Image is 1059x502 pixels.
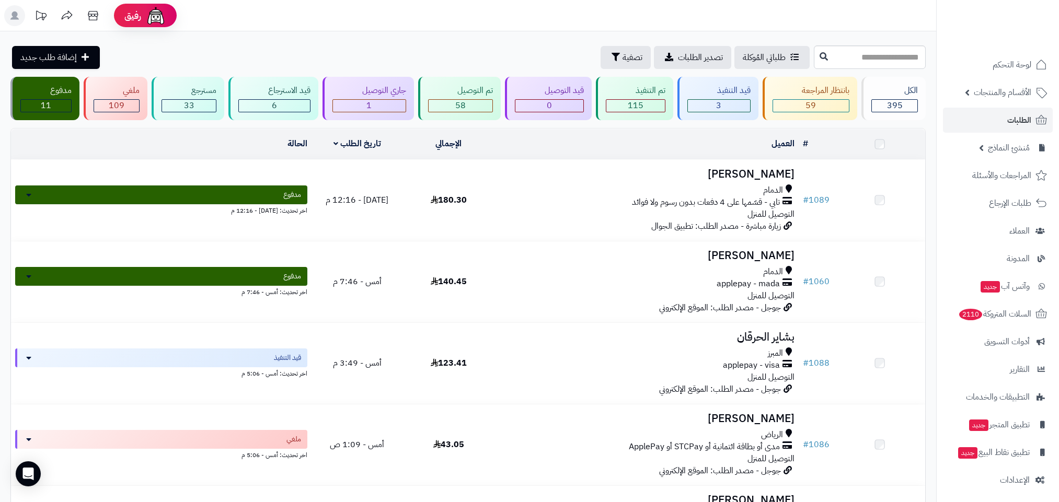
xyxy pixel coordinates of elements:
span: الأقسام والمنتجات [974,85,1031,100]
div: بانتظار المراجعة [773,85,850,97]
span: 6 [272,99,277,112]
a: الطلبات [943,108,1053,133]
div: الكل [871,85,918,97]
div: اخر تحديث: أمس - 5:06 م [15,367,307,378]
div: قيد التوصيل [515,85,584,97]
a: تطبيق نقاط البيعجديد [943,440,1053,465]
div: مسترجع [162,85,216,97]
a: الإعدادات [943,468,1053,493]
span: أمس - 7:46 م [333,275,382,288]
div: اخر تحديث: أمس - 5:06 م [15,449,307,460]
span: مدفوع [283,190,301,200]
span: مدفوع [283,271,301,282]
span: 115 [628,99,643,112]
span: التقارير [1010,362,1030,377]
span: الإعدادات [1000,473,1030,487]
h3: بشاير الحرقان [499,331,795,343]
span: 0 [547,99,552,112]
span: 395 [887,99,903,112]
a: قيد الاسترجاع 6 [226,77,320,120]
span: العملاء [1009,224,1030,238]
div: 3 [688,100,750,112]
a: تم التنفيذ 115 [594,77,675,120]
span: التوصيل للمنزل [747,208,795,220]
span: المبرز [768,347,783,359]
div: 11 [21,100,71,112]
a: قيد التنفيذ 3 [675,77,761,120]
span: مُنشئ النماذج [988,141,1030,155]
span: السلات المتروكة [958,307,1031,321]
a: تحديثات المنصة [28,5,54,29]
a: الحالة [287,137,307,150]
a: تم التوصيل 58 [416,77,503,120]
a: مدفوع 11 [8,77,82,120]
div: اخر تحديث: أمس - 7:46 م [15,286,307,297]
div: تم التنفيذ [606,85,665,97]
a: الكل395 [859,77,928,120]
span: 3 [716,99,721,112]
span: لوحة التحكم [993,57,1031,72]
span: المدونة [1007,251,1030,266]
span: 180.30 [431,194,467,206]
a: # [803,137,808,150]
span: 123.41 [431,357,467,369]
div: اخر تحديث: [DATE] - 12:16 م [15,204,307,215]
a: ملغي 109 [82,77,150,120]
span: 11 [41,99,51,112]
a: العميل [772,137,795,150]
div: تم التوصيل [428,85,493,97]
span: تطبيق نقاط البيع [957,445,1030,460]
span: تصدير الطلبات [678,51,723,64]
span: applepay - mada [717,278,780,290]
a: تاريخ الطلب [333,137,381,150]
span: تطبيق المتجر [968,417,1030,432]
span: رفيق [124,9,141,22]
h3: [PERSON_NAME] [499,413,795,425]
span: جوجل - مصدر الطلب: الموقع الإلكتروني [659,464,781,477]
span: 33 [184,99,194,112]
span: 43.05 [433,438,464,451]
span: جديد [981,281,1000,293]
span: جوجل - مصدر الطلب: الموقع الإلكتروني [659,301,781,314]
span: الدمام [763,184,783,196]
span: # [803,438,809,451]
button: تصفية [601,46,651,69]
a: التقارير [943,357,1053,382]
a: طلباتي المُوكلة [734,46,810,69]
span: applepay - visa [723,359,780,371]
a: تطبيق المتجرجديد [943,412,1053,437]
div: قيد الاسترجاع [238,85,310,97]
span: 140.45 [431,275,467,288]
div: 1 [333,100,406,112]
div: 0 [515,100,583,112]
span: أمس - 3:49 م [333,357,382,369]
a: #1089 [803,194,830,206]
span: إضافة طلب جديد [20,51,77,64]
span: 109 [109,99,124,112]
a: #1060 [803,275,830,288]
h3: [PERSON_NAME] [499,168,795,180]
div: 59 [773,100,849,112]
a: قيد التوصيل 0 [503,77,594,120]
a: تصدير الطلبات [654,46,731,69]
span: أدوات التسويق [984,334,1030,349]
a: المدونة [943,246,1053,271]
span: 59 [805,99,816,112]
span: # [803,357,809,369]
span: طلباتي المُوكلة [743,51,786,64]
a: المراجعات والأسئلة [943,163,1053,188]
span: التوصيل للمنزل [747,289,795,302]
a: التطبيقات والخدمات [943,384,1053,410]
span: جديد [958,447,977,459]
a: العملاء [943,218,1053,243]
div: 115 [606,100,665,112]
span: قيد التنفيذ [274,353,301,363]
a: السلات المتروكة2110 [943,301,1053,326]
span: طلبات الإرجاع [989,196,1031,211]
a: وآتس آبجديد [943,274,1053,299]
a: بانتظار المراجعة 59 [761,77,860,120]
div: 33 [162,100,216,112]
div: ملغي [94,85,140,97]
span: الدمام [763,266,783,278]
span: الرياض [761,429,783,441]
